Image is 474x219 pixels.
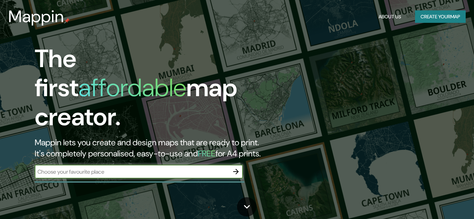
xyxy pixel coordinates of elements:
[64,18,70,24] img: mappin-pin
[198,148,215,159] h5: FREE
[35,137,272,159] h2: Mappin lets you create and design maps that are ready to print. It's completely personalised, eas...
[35,168,229,176] input: Choose your favourite place
[376,10,404,23] button: About Us
[35,44,272,137] h1: The first map creator.
[8,7,64,26] h3: Mappin
[415,10,466,23] button: Create yourmap
[78,72,186,104] h1: affordable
